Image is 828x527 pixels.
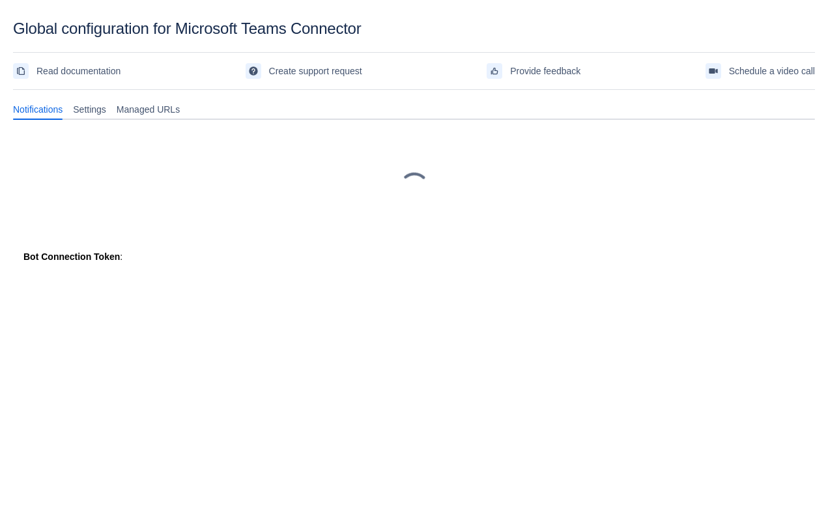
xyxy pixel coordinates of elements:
[248,66,259,76] span: support
[13,20,815,38] div: Global configuration for Microsoft Teams Connector
[489,66,500,76] span: feedback
[729,61,815,81] span: Schedule a video call
[13,103,63,116] span: Notifications
[23,250,805,263] div: :
[36,61,121,81] span: Read documentation
[23,251,120,262] strong: Bot Connection Token
[246,61,362,81] a: Create support request
[16,66,26,76] span: documentation
[708,66,719,76] span: videoCall
[269,61,362,81] span: Create support request
[487,61,580,81] a: Provide feedback
[706,61,815,81] a: Schedule a video call
[510,61,580,81] span: Provide feedback
[117,103,180,116] span: Managed URLs
[13,61,121,81] a: Read documentation
[73,103,106,116] span: Settings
